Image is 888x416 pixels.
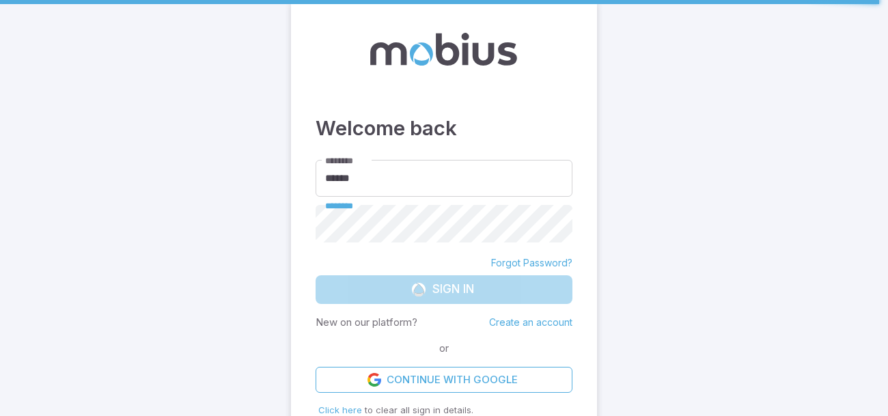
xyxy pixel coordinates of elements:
span: or [436,341,452,356]
p: New on our platform? [316,315,417,330]
h3: Welcome back [316,113,572,143]
a: Continue with Google [316,367,572,393]
a: Create an account [489,316,572,328]
span: Click here [318,404,362,415]
a: Forgot Password? [491,256,572,270]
